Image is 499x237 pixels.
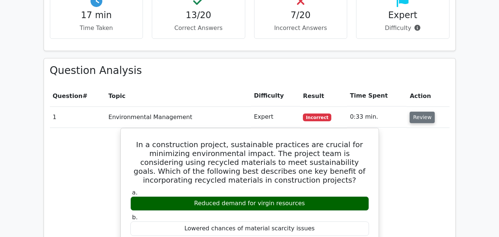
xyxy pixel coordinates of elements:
span: Incorrect [303,114,331,121]
span: b. [132,214,138,221]
p: Correct Answers [158,24,239,33]
h4: 7/20 [260,10,341,21]
td: Environmental Management [106,106,251,128]
th: # [50,85,106,106]
h4: 13/20 [158,10,239,21]
div: Lowered chances of material scarcity issues [130,221,369,236]
h4: 17 min [56,10,137,21]
span: a. [132,189,138,196]
button: Review [410,112,435,123]
p: Time Taken [56,24,137,33]
td: 1 [50,106,106,128]
td: Expert [251,106,300,128]
th: Topic [106,85,251,106]
span: Question [53,92,83,99]
h4: Expert [362,10,443,21]
th: Result [300,85,347,106]
div: Reduced demand for virgin resources [130,196,369,211]
p: Incorrect Answers [260,24,341,33]
th: Time Spent [347,85,407,106]
p: Difficulty [362,24,443,33]
h5: In a construction project, sustainable practices are crucial for minimizing environmental impact.... [130,140,370,184]
th: Difficulty [251,85,300,106]
th: Action [407,85,449,106]
td: 0:33 min. [347,106,407,128]
h3: Question Analysis [50,64,450,77]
